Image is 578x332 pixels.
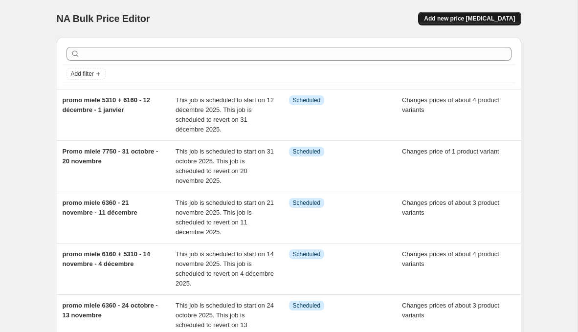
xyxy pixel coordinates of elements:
[71,70,94,78] span: Add filter
[418,12,521,25] button: Add new price [MEDICAL_DATA]
[293,302,321,310] span: Scheduled
[402,96,499,113] span: Changes prices of about 4 product variants
[63,199,137,216] span: promo miele 6360 - 21 novembre - 11 décembre
[63,96,151,113] span: promo miele 5310 + 6160 - 12 décembre - 1 janvier
[402,302,499,319] span: Changes prices of about 3 product variants
[176,148,274,184] span: This job is scheduled to start on 31 octobre 2025. This job is scheduled to revert on 20 novembre...
[176,250,274,287] span: This job is scheduled to start on 14 novembre 2025. This job is scheduled to revert on 4 décembre...
[67,68,106,80] button: Add filter
[63,250,151,267] span: promo miele 6160 + 5310 - 14 novembre - 4 décembre
[293,148,321,155] span: Scheduled
[402,250,499,267] span: Changes prices of about 4 product variants
[424,15,515,22] span: Add new price [MEDICAL_DATA]
[293,250,321,258] span: Scheduled
[293,96,321,104] span: Scheduled
[63,148,158,165] span: Promo miele 7750 - 31 octobre - 20 novembre
[402,199,499,216] span: Changes prices of about 3 product variants
[293,199,321,207] span: Scheduled
[57,13,150,24] span: NA Bulk Price Editor
[63,302,158,319] span: promo miele 6360 - 24 octobre - 13 novembre
[402,148,499,155] span: Changes price of 1 product variant
[176,199,274,236] span: This job is scheduled to start on 21 novembre 2025. This job is scheduled to revert on 11 décembr...
[176,96,274,133] span: This job is scheduled to start on 12 décembre 2025. This job is scheduled to revert on 31 décembr...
